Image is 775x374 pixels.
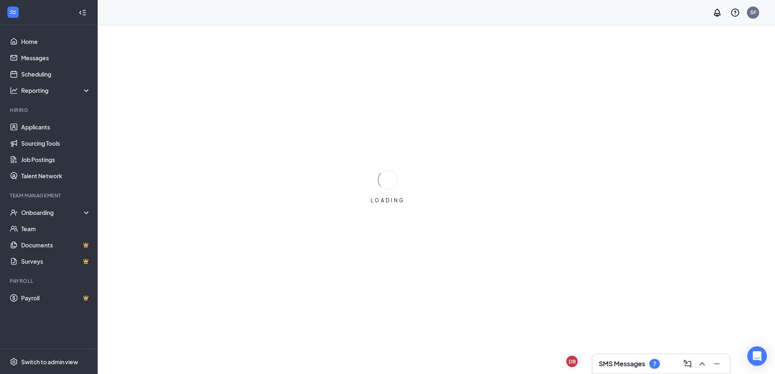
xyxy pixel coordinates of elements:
svg: Notifications [712,8,722,17]
a: Applicants [21,119,91,135]
svg: Analysis [10,86,18,94]
div: 7 [653,361,656,367]
div: Team Management [10,192,89,199]
svg: ChevronUp [697,359,707,369]
button: Minimize [710,357,723,370]
a: Talent Network [21,168,91,184]
div: DB [569,358,576,365]
svg: Minimize [712,359,722,369]
svg: QuestionInfo [730,8,740,17]
div: SF [750,9,756,16]
a: Job Postings [21,151,91,168]
svg: WorkstreamLogo [9,8,17,16]
a: PayrollCrown [21,290,91,306]
div: Onboarding [21,208,84,217]
a: Team [21,221,91,237]
a: Sourcing Tools [21,135,91,151]
button: ComposeMessage [681,357,694,370]
h3: SMS Messages [599,359,645,368]
div: Switch to admin view [21,358,78,366]
div: Hiring [10,107,89,114]
div: Reporting [21,86,91,94]
a: Scheduling [21,66,91,82]
a: Home [21,33,91,50]
svg: UserCheck [10,208,18,217]
div: LOADING [367,197,408,204]
button: ChevronUp [696,357,709,370]
svg: Settings [10,358,18,366]
svg: ComposeMessage [683,359,692,369]
a: SurveysCrown [21,253,91,269]
div: Payroll [10,278,89,284]
div: Open Intercom Messenger [747,346,767,366]
a: DocumentsCrown [21,237,91,253]
svg: Collapse [79,9,87,17]
a: Messages [21,50,91,66]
